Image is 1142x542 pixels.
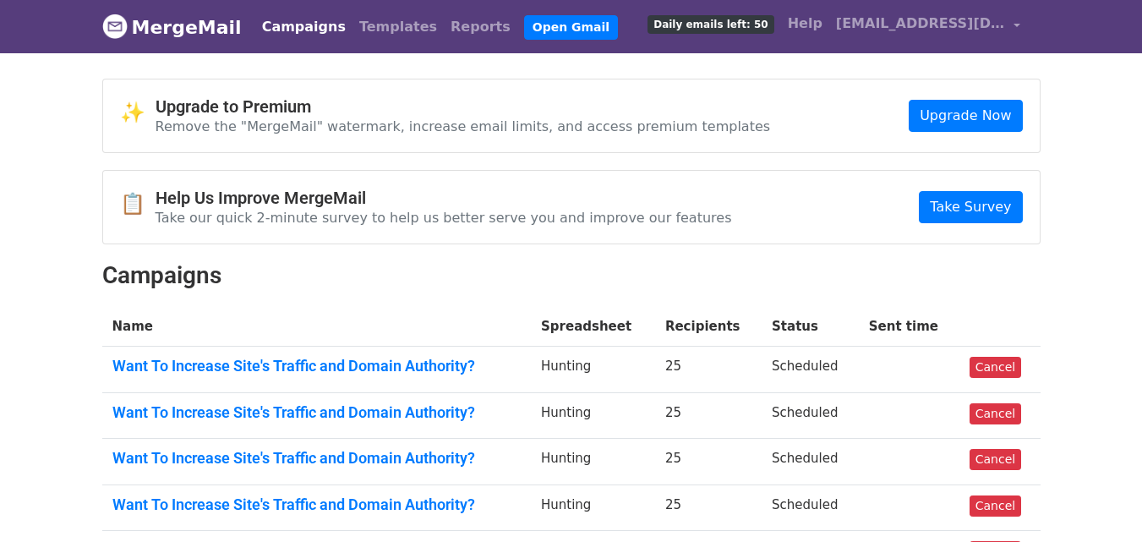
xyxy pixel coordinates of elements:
[781,7,829,41] a: Help
[762,439,859,485] td: Scheduled
[836,14,1005,34] span: [EMAIL_ADDRESS][DOMAIN_NAME]
[531,485,655,531] td: Hunting
[655,485,762,531] td: 25
[156,209,732,227] p: Take our quick 2-minute survey to help us better serve you and improve our features
[762,307,859,347] th: Status
[255,10,352,44] a: Campaigns
[655,439,762,485] td: 25
[531,347,655,393] td: Hunting
[156,188,732,208] h4: Help Us Improve MergeMail
[970,495,1021,517] a: Cancel
[112,357,522,375] a: Want To Increase Site's Traffic and Domain Authority?
[524,15,618,40] a: Open Gmail
[829,7,1027,47] a: [EMAIL_ADDRESS][DOMAIN_NAME]
[970,403,1021,424] a: Cancel
[762,347,859,393] td: Scheduled
[102,261,1041,290] h2: Campaigns
[531,307,655,347] th: Spreadsheet
[120,101,156,125] span: ✨
[655,307,762,347] th: Recipients
[102,307,532,347] th: Name
[112,403,522,422] a: Want To Increase Site's Traffic and Domain Authority?
[531,439,655,485] td: Hunting
[859,307,959,347] th: Sent time
[970,357,1021,378] a: Cancel
[531,392,655,439] td: Hunting
[762,485,859,531] td: Scheduled
[655,392,762,439] td: 25
[102,14,128,39] img: MergeMail logo
[762,392,859,439] td: Scheduled
[112,449,522,468] a: Want To Increase Site's Traffic and Domain Authority?
[156,96,771,117] h4: Upgrade to Premium
[102,9,242,45] a: MergeMail
[919,191,1022,223] a: Take Survey
[655,347,762,393] td: 25
[120,192,156,216] span: 📋
[909,100,1022,132] a: Upgrade Now
[970,449,1021,470] a: Cancel
[352,10,444,44] a: Templates
[156,118,771,135] p: Remove the "MergeMail" watermark, increase email limits, and access premium templates
[112,495,522,514] a: Want To Increase Site's Traffic and Domain Authority?
[444,10,517,44] a: Reports
[641,7,780,41] a: Daily emails left: 50
[647,15,773,34] span: Daily emails left: 50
